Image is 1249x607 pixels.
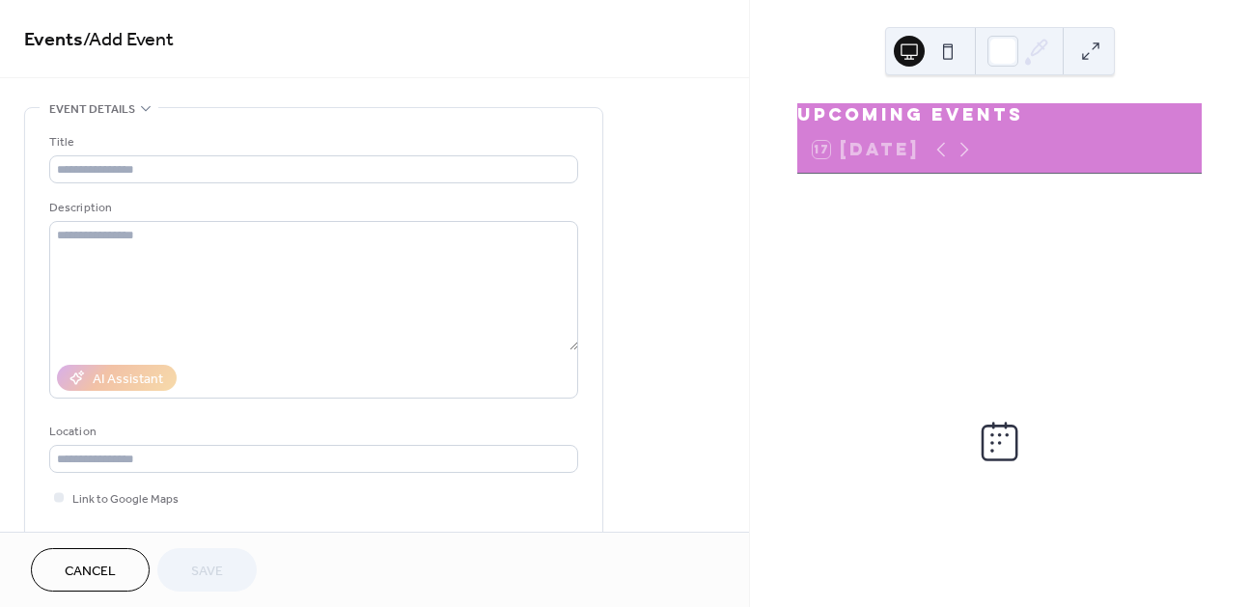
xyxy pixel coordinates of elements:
a: Events [24,21,83,59]
span: Cancel [65,562,116,582]
button: Cancel [31,548,150,592]
span: / Add Event [83,21,174,59]
span: Link to Google Maps [72,489,179,510]
div: Location [49,422,574,442]
div: Description [49,198,574,218]
div: Event color [49,531,194,551]
div: Title [49,132,574,152]
div: Upcoming events [797,103,1202,126]
span: Event details [49,99,135,120]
